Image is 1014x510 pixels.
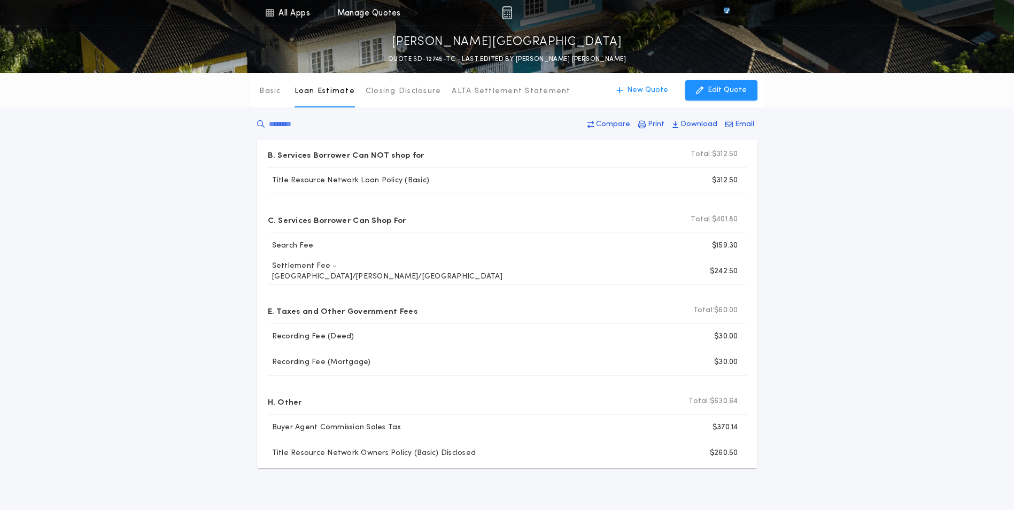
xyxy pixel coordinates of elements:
[268,146,424,163] p: B. Services Borrower Can NOT shop for
[268,261,517,282] p: Settlement Fee - [GEOGRAPHIC_DATA]/[PERSON_NAME]/[GEOGRAPHIC_DATA]
[388,54,626,65] p: QUOTE SD-12745-TC - LAST EDITED BY [PERSON_NAME] [PERSON_NAME]
[693,305,738,316] p: $60.00
[627,85,668,96] p: New Quote
[268,241,314,251] p: Search Fee
[596,119,630,130] p: Compare
[735,119,754,130] p: Email
[704,7,749,18] img: vs-icon
[691,214,712,225] b: Total:
[688,396,738,407] p: $630.64
[268,175,430,186] p: Title Resource Network Loan Policy (Basic)
[708,85,747,96] p: Edit Quote
[606,80,679,101] button: New Quote
[693,305,715,316] b: Total:
[712,175,738,186] p: $312.50
[691,214,738,225] p: $401.80
[685,80,757,101] button: Edit Quote
[295,86,355,97] p: Loan Estimate
[710,448,738,459] p: $260.50
[691,149,738,160] p: $312.50
[688,396,710,407] b: Total:
[713,422,738,433] p: $370.14
[691,149,712,160] b: Total:
[268,393,302,410] p: H. Other
[669,115,721,134] button: Download
[268,422,401,433] p: Buyer Agent Commission Sales Tax
[680,119,717,130] p: Download
[712,241,738,251] p: $159.30
[722,115,757,134] button: Email
[502,6,512,19] img: img
[714,331,738,342] p: $30.00
[648,119,664,130] p: Print
[714,357,738,368] p: $30.00
[584,115,633,134] button: Compare
[268,211,406,228] p: C. Services Borrower Can Shop For
[635,115,668,134] button: Print
[268,302,417,319] p: E. Taxes and Other Government Fees
[366,86,442,97] p: Closing Disclosure
[452,86,570,97] p: ALTA Settlement Statement
[392,34,622,51] p: [PERSON_NAME][GEOGRAPHIC_DATA]
[710,266,738,277] p: $242.50
[268,331,354,342] p: Recording Fee (Deed)
[268,448,476,459] p: Title Resource Network Owners Policy (Basic) Disclosed
[268,357,371,368] p: Recording Fee (Mortgage)
[259,86,281,97] p: Basic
